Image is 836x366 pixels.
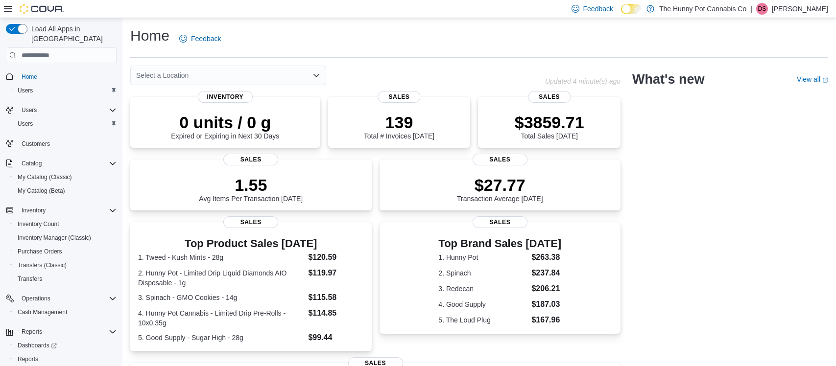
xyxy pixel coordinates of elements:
[10,84,120,97] button: Users
[457,175,543,203] div: Transaction Average [DATE]
[18,173,72,181] span: My Catalog (Classic)
[22,106,37,114] span: Users
[438,315,527,325] dt: 5. The Loud Plug
[583,4,613,14] span: Feedback
[14,259,117,271] span: Transfers (Classic)
[364,113,434,132] p: 139
[18,261,67,269] span: Transfers (Classic)
[14,118,117,130] span: Users
[2,69,120,83] button: Home
[14,306,117,318] span: Cash Management
[18,138,54,150] a: Customers
[378,91,420,103] span: Sales
[18,71,41,83] a: Home
[198,91,253,103] span: Inventory
[20,4,64,14] img: Cova
[14,218,117,230] span: Inventory Count
[18,104,41,116] button: Users
[531,252,561,263] dd: $263.38
[138,268,304,288] dt: 2. Hunny Pot - Limited Drip Liquid Diamonds AIO Disposable - 1g
[621,14,621,15] span: Dark Mode
[2,157,120,170] button: Catalog
[515,113,584,132] p: $3859.71
[10,217,120,231] button: Inventory Count
[14,246,66,257] a: Purchase Orders
[18,308,67,316] span: Cash Management
[531,298,561,310] dd: $187.03
[2,325,120,339] button: Reports
[138,238,364,250] h3: Top Product Sales [DATE]
[545,77,621,85] p: Updated 4 minute(s) ago
[10,245,120,258] button: Purchase Orders
[14,232,95,244] a: Inventory Manager (Classic)
[18,293,117,304] span: Operations
[18,326,117,338] span: Reports
[22,160,42,167] span: Catalog
[14,171,117,183] span: My Catalog (Classic)
[822,77,828,83] svg: External link
[18,187,65,195] span: My Catalog (Beta)
[10,272,120,286] button: Transfers
[528,91,571,103] span: Sales
[10,258,120,272] button: Transfers (Classic)
[308,307,363,319] dd: $114.85
[438,238,561,250] h3: Top Brand Sales [DATE]
[2,204,120,217] button: Inventory
[138,308,304,328] dt: 4. Hunny Pot Cannabis - Limited Drip Pre-Rolls - 10x0.35g
[308,252,363,263] dd: $120.59
[199,175,303,203] div: Avg Items Per Transaction [DATE]
[18,326,46,338] button: Reports
[10,184,120,198] button: My Catalog (Beta)
[750,3,752,15] p: |
[18,104,117,116] span: Users
[531,314,561,326] dd: $167.96
[14,171,76,183] a: My Catalog (Classic)
[756,3,768,15] div: Dayton Sobon
[312,71,320,79] button: Open list of options
[14,306,71,318] a: Cash Management
[223,216,278,228] span: Sales
[18,137,117,150] span: Customers
[473,216,527,228] span: Sales
[10,305,120,319] button: Cash Management
[199,175,303,195] p: 1.55
[18,158,117,169] span: Catalog
[457,175,543,195] p: $27.77
[438,268,527,278] dt: 2. Spinach
[14,353,42,365] a: Reports
[14,273,117,285] span: Transfers
[18,342,57,349] span: Dashboards
[22,295,50,302] span: Operations
[22,206,46,214] span: Inventory
[18,158,46,169] button: Catalog
[10,339,120,352] a: Dashboards
[10,170,120,184] button: My Catalog (Classic)
[473,154,527,165] span: Sales
[18,248,62,255] span: Purchase Orders
[18,205,49,216] button: Inventory
[758,3,766,15] span: DS
[438,299,527,309] dt: 4. Good Supply
[308,267,363,279] dd: $119.97
[14,259,71,271] a: Transfers (Classic)
[138,333,304,343] dt: 5. Good Supply - Sugar High - 28g
[191,34,221,44] span: Feedback
[531,267,561,279] dd: $237.84
[14,353,117,365] span: Reports
[14,273,46,285] a: Transfers
[18,234,91,242] span: Inventory Manager (Classic)
[14,85,117,96] span: Users
[22,328,42,336] span: Reports
[10,352,120,366] button: Reports
[27,24,117,44] span: Load All Apps in [GEOGRAPHIC_DATA]
[515,113,584,140] div: Total Sales [DATE]
[10,117,120,131] button: Users
[797,75,828,83] a: View allExternal link
[14,185,69,197] a: My Catalog (Beta)
[22,140,50,148] span: Customers
[14,232,117,244] span: Inventory Manager (Classic)
[22,73,37,81] span: Home
[18,120,33,128] span: Users
[438,252,527,262] dt: 1. Hunny Pot
[175,29,225,48] a: Feedback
